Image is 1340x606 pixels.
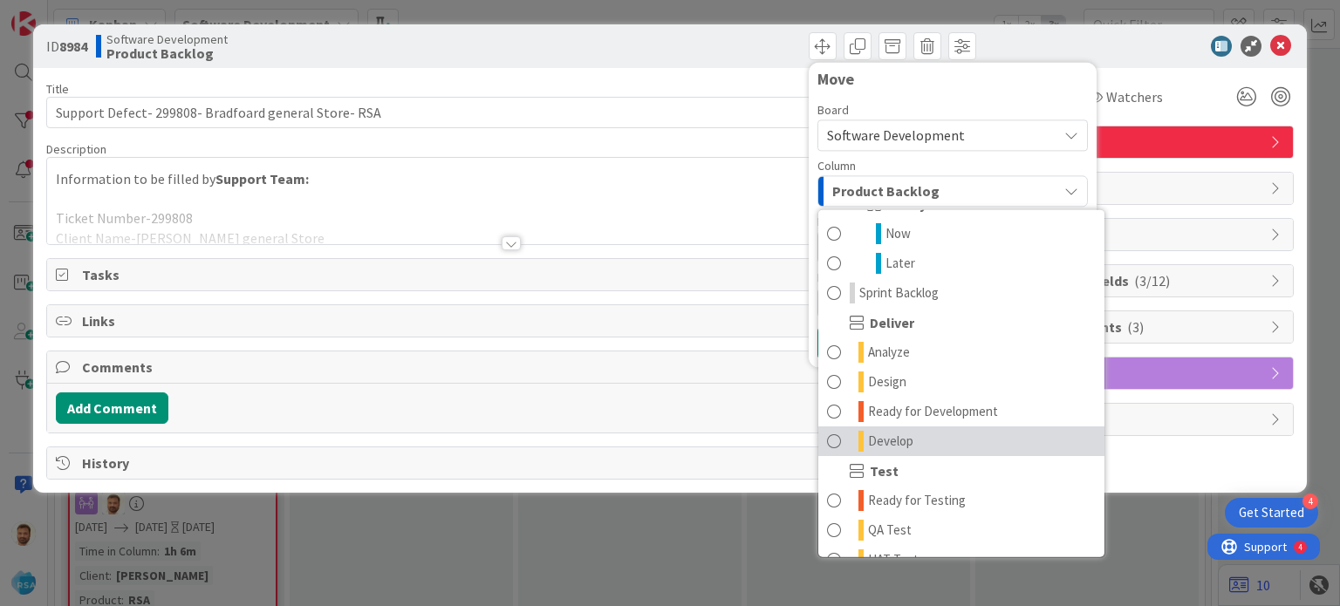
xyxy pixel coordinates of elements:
a: UAT Test [818,545,1104,575]
span: Comments [82,357,942,378]
span: Develop [868,431,913,452]
a: QA Test [818,515,1104,545]
div: Move [817,71,1088,88]
span: Design [868,371,906,392]
span: Analyze [868,342,910,363]
span: Board [817,104,849,116]
span: Software Development [106,32,228,46]
span: Mirrors [1038,363,1261,384]
div: 4 [1302,494,1318,509]
span: Column [817,160,856,172]
span: ( 3 ) [1127,318,1144,336]
a: Ready for Development [818,397,1104,426]
span: Sprint Backlog [859,283,939,303]
span: Watchers [1106,86,1163,107]
span: Deliver [870,312,914,333]
a: Later [818,249,1104,278]
a: Sprint Backlog [818,278,1104,308]
input: type card name here... [46,97,974,128]
span: Attachments [1038,317,1261,337]
span: Dates [1038,178,1261,199]
span: Description [46,141,106,157]
div: Product Backlog [817,209,1105,558]
span: Software Development [827,126,965,144]
a: Now [818,219,1104,249]
span: Tasks [82,264,942,285]
span: History [82,453,942,473]
span: Test [870,460,899,481]
div: 4 [91,7,95,21]
a: Analyze [818,337,1104,367]
b: 8984 [59,37,87,55]
a: Ready for Testing [818,486,1104,515]
span: Product Backlog [832,180,940,202]
span: Block [1038,224,1261,245]
span: Custom Fields [1038,270,1261,291]
div: Open Get Started checklist, remaining modules: 4 [1225,498,1318,528]
span: ( 3/12 ) [1134,272,1170,289]
span: Ready for Development [868,401,998,422]
span: Support [37,3,79,24]
span: Defects [1038,132,1261,153]
span: UAT Test [868,549,919,570]
a: Develop [818,426,1104,456]
span: ID [46,36,87,57]
a: Design [818,367,1104,397]
span: Now [885,223,911,244]
span: Links [82,310,942,331]
button: Product Backlog [817,175,1088,207]
button: Add Comment [56,392,168,424]
span: Later [885,253,915,274]
label: Title [46,81,69,97]
strong: Support Team: [215,170,309,187]
p: Information to be filled by [56,169,965,189]
span: Ready [887,194,926,214]
b: Product Backlog [106,46,228,60]
div: Get Started [1239,504,1304,521]
span: QA Test [868,520,912,541]
span: Ready for Testing [868,490,966,511]
span: Metrics [1038,409,1261,430]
